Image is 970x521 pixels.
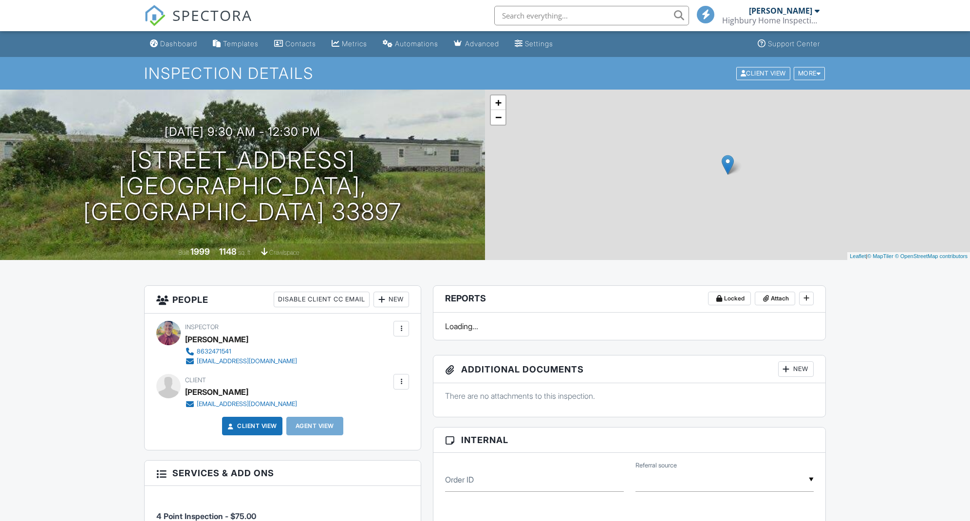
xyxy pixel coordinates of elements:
span: SPECTORA [172,5,252,25]
a: Zoom in [491,95,505,110]
a: 8632471541 [185,347,297,356]
h3: Services & Add ons [145,461,421,486]
a: © MapTiler [867,253,894,259]
span: Inspector [185,323,219,331]
h3: Additional Documents [433,355,825,383]
a: Zoom out [491,110,505,125]
div: Contacts [285,39,316,48]
input: Search everything... [494,6,689,25]
span: crawlspace [269,249,299,256]
a: Advanced [450,35,503,53]
div: [PERSON_NAME] [185,385,248,399]
img: The Best Home Inspection Software - Spectora [144,5,166,26]
a: Contacts [270,35,320,53]
a: Templates [209,35,262,53]
a: Settings [511,35,557,53]
span: Client [185,376,206,384]
div: Templates [223,39,259,48]
div: [EMAIL_ADDRESS][DOMAIN_NAME] [197,357,297,365]
div: Settings [525,39,553,48]
a: Client View [225,421,277,431]
h1: [STREET_ADDRESS] [GEOGRAPHIC_DATA], [GEOGRAPHIC_DATA] 33897 [16,148,469,224]
a: Client View [735,69,793,76]
div: Metrics [342,39,367,48]
div: [PERSON_NAME] [185,332,248,347]
div: [EMAIL_ADDRESS][DOMAIN_NAME] [197,400,297,408]
div: Disable Client CC Email [274,292,370,307]
span: 4 Point Inspection - $75.00 [156,511,256,521]
label: Order ID [445,474,474,485]
a: Support Center [754,35,824,53]
h3: Internal [433,428,825,453]
p: There are no attachments to this inspection. [445,391,814,401]
h3: People [145,286,421,314]
div: More [794,67,825,80]
div: New [778,361,814,377]
h1: Inspection Details [144,65,826,82]
a: [EMAIL_ADDRESS][DOMAIN_NAME] [185,356,297,366]
label: Referral source [635,461,677,470]
div: Advanced [465,39,499,48]
div: Automations [395,39,438,48]
h3: [DATE] 9:30 am - 12:30 pm [165,125,320,138]
a: SPECTORA [144,13,252,34]
div: Dashboard [160,39,197,48]
a: Automations (Basic) [379,35,442,53]
a: © OpenStreetMap contributors [895,253,968,259]
a: Metrics [328,35,371,53]
div: Support Center [768,39,820,48]
a: Leaflet [850,253,866,259]
div: Client View [736,67,790,80]
div: | [847,252,970,260]
div: 1999 [190,246,210,257]
a: [EMAIL_ADDRESS][DOMAIN_NAME] [185,399,297,409]
span: sq. ft. [238,249,252,256]
span: Built [178,249,189,256]
a: Dashboard [146,35,201,53]
div: 8632471541 [197,348,231,355]
div: New [373,292,409,307]
div: 1148 [219,246,237,257]
div: [PERSON_NAME] [749,6,812,16]
div: Highbury Home Inspection [722,16,820,25]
